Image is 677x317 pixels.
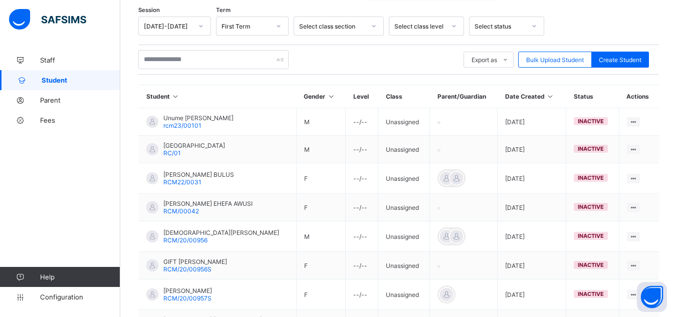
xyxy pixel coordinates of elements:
td: --/-- [346,194,378,221]
span: inactive [578,145,604,152]
span: Session [138,7,160,14]
td: Unassigned [378,108,430,136]
td: --/-- [346,279,378,310]
span: RCM/20/00956S [163,265,211,273]
span: RCM/20/00957S [163,294,211,302]
span: Create Student [599,56,641,64]
span: RCM/00042 [163,207,199,215]
span: inactive [578,232,604,239]
div: First Term [221,23,270,30]
td: [DATE] [498,108,566,136]
td: [DATE] [498,279,566,310]
span: Parent [40,96,120,104]
span: [GEOGRAPHIC_DATA] [163,142,225,149]
span: Help [40,273,120,281]
span: inactive [578,261,604,268]
i: Sort in Ascending Order [171,93,180,100]
td: [DATE] [498,136,566,163]
td: [DATE] [498,194,566,221]
span: RCM/20/00956 [163,236,207,244]
span: [PERSON_NAME] BULUS [163,171,234,178]
span: Unume [PERSON_NAME] [163,114,234,122]
th: Actions [619,85,659,108]
span: RCM22/0031 [163,178,201,186]
td: [DATE] [498,252,566,279]
img: safsims [9,9,86,30]
span: GIFT [PERSON_NAME] [163,258,227,265]
td: Unassigned [378,136,430,163]
th: Gender [296,85,346,108]
span: [PERSON_NAME] EHEFA AWUSI [163,200,253,207]
span: inactive [578,290,604,297]
span: Term [216,7,231,14]
td: Unassigned [378,221,430,252]
td: --/-- [346,108,378,136]
span: inactive [578,118,604,125]
td: M [296,136,346,163]
td: --/-- [346,136,378,163]
th: Date Created [498,85,566,108]
th: Student [139,85,297,108]
td: F [296,163,346,194]
td: Unassigned [378,194,430,221]
div: Select status [475,23,526,30]
td: F [296,279,346,310]
th: Parent/Guardian [430,85,498,108]
span: Student [42,76,120,84]
span: rcm23/00101 [163,122,201,129]
th: Level [346,85,378,108]
i: Sort in Ascending Order [327,93,335,100]
td: Unassigned [378,252,430,279]
span: Export as [472,56,497,64]
td: --/-- [346,163,378,194]
span: [PERSON_NAME] [163,287,212,294]
th: Status [566,85,619,108]
td: M [296,108,346,136]
td: F [296,252,346,279]
td: F [296,194,346,221]
div: [DATE]-[DATE] [144,23,192,30]
button: Open asap [637,282,667,312]
td: Unassigned [378,163,430,194]
span: RC/01 [163,149,181,157]
td: --/-- [346,252,378,279]
div: Select class level [394,23,445,30]
th: Class [378,85,430,108]
span: Staff [40,56,120,64]
span: Bulk Upload Student [526,56,584,64]
td: --/-- [346,221,378,252]
i: Sort in Ascending Order [546,93,555,100]
span: Configuration [40,293,120,301]
span: inactive [578,174,604,181]
div: Select class section [299,23,365,30]
td: Unassigned [378,279,430,310]
span: [DEMOGRAPHIC_DATA][PERSON_NAME] [163,229,279,236]
td: M [296,221,346,252]
td: [DATE] [498,221,566,252]
span: Fees [40,116,120,124]
td: [DATE] [498,163,566,194]
span: inactive [578,203,604,210]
